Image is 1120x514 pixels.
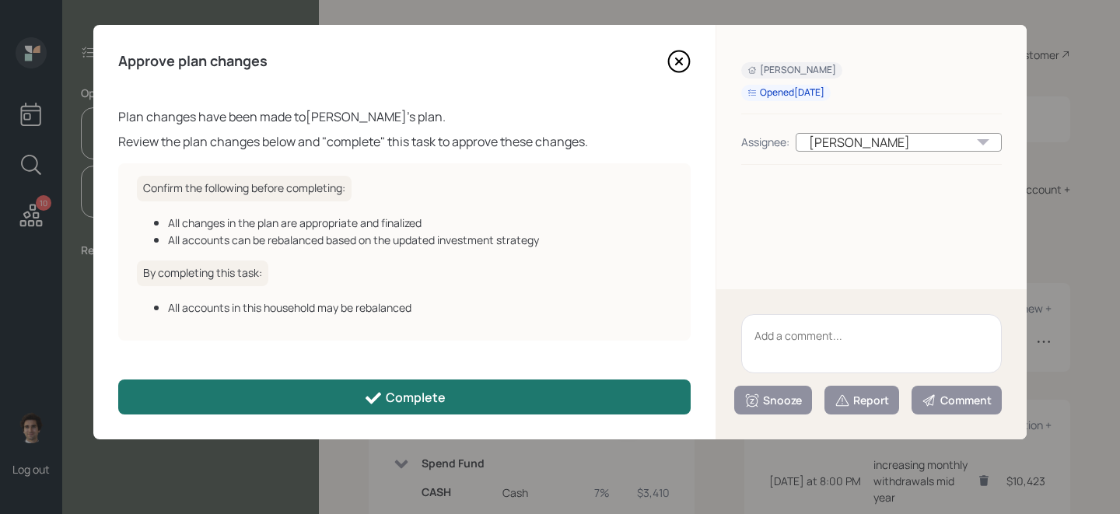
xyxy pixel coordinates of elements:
[118,132,691,151] div: Review the plan changes below and "complete" this task to approve these changes.
[137,176,352,201] h6: Confirm the following before completing:
[168,232,672,248] div: All accounts can be rebalanced based on the updated investment strategy
[137,260,268,286] h6: By completing this task:
[912,386,1002,414] button: Comment
[824,386,899,414] button: Report
[364,389,446,407] div: Complete
[118,107,691,126] div: Plan changes have been made to [PERSON_NAME] 's plan.
[922,393,992,408] div: Comment
[741,134,789,150] div: Assignee:
[747,64,836,77] div: [PERSON_NAME]
[118,379,691,414] button: Complete
[796,133,1002,152] div: [PERSON_NAME]
[118,53,268,70] h4: Approve plan changes
[734,386,812,414] button: Snooze
[744,393,802,408] div: Snooze
[747,86,824,100] div: Opened [DATE]
[835,393,889,408] div: Report
[168,299,672,316] div: All accounts in this household may be rebalanced
[168,215,672,231] div: All changes in the plan are appropriate and finalized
